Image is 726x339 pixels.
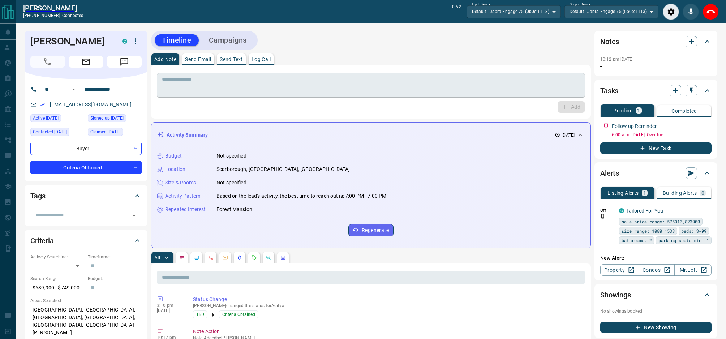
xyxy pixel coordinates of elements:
p: Actively Searching: [30,254,84,260]
p: Log Call [252,57,271,62]
p: All [154,255,160,260]
div: Criteria [30,232,142,249]
div: Showings [600,286,712,304]
a: Property [600,264,637,276]
button: Timeline [155,34,199,46]
p: Activity Pattern [165,192,201,200]
p: Repeated Interest [165,206,206,213]
p: 3:10 pm [157,303,182,308]
span: beds: 3-99 [681,227,706,235]
p: Completed [671,108,697,113]
div: Criteria Obtained [30,161,142,174]
div: Mon Aug 11 2025 [88,114,142,124]
a: Tailored For You [626,208,663,214]
h2: Alerts [600,167,619,179]
p: Send Text [220,57,243,62]
p: 0:52 [452,4,461,20]
span: Email [69,56,103,68]
p: [PERSON_NAME] changed the status for Aditya [193,303,582,308]
span: Active [DATE] [33,115,59,122]
p: 6:00 a.m. [DATE] - Overdue [612,132,712,138]
div: Notes [600,33,712,50]
span: Contacted [DATE] [33,128,67,136]
div: Tasks [600,82,712,99]
div: Buyer [30,142,142,155]
h2: Showings [600,289,631,301]
div: Mon Aug 11 2025 [30,114,84,124]
span: size range: 1080,1538 [622,227,675,235]
a: [PERSON_NAME] [23,4,83,12]
p: 1 [637,108,640,113]
button: New Task [600,142,712,154]
div: condos.ca [122,39,127,44]
p: Forest Mansion Ⅱ [216,206,256,213]
a: Condos [637,264,674,276]
button: Open [69,85,78,94]
p: [DATE] [562,132,575,138]
div: Mon Aug 11 2025 [30,128,84,138]
p: Listing Alerts [607,190,639,196]
p: Scarborough, [GEOGRAPHIC_DATA], [GEOGRAPHIC_DATA] [216,166,350,173]
h2: Notes [600,36,619,47]
svg: Calls [208,255,214,261]
div: Default - Jabra Engage 75 (0b0e:1113) [564,5,658,18]
h2: Tags [30,190,45,202]
svg: Email Verified [40,102,45,107]
span: sale price range: 575910,823900 [622,218,700,225]
p: Based on the lead's activity, the best time to reach out is: 7:00 PM - 7:00 PM [216,192,386,200]
button: Campaigns [202,34,254,46]
svg: Push Notification Only [600,214,605,219]
p: Not specified [216,152,246,160]
p: Note Action [193,328,582,335]
p: [DATE] [157,308,182,313]
span: Criteria Obtained [222,311,255,318]
span: Call [30,56,65,68]
p: Pending [613,108,633,113]
p: Follow up Reminder [612,123,657,130]
span: bathrooms: 2 [622,237,652,244]
label: Input Device [472,2,490,7]
svg: Lead Browsing Activity [193,255,199,261]
h2: Tasks [600,85,618,96]
div: End Call [703,4,719,20]
p: 1 [643,190,646,196]
svg: Requests [251,255,257,261]
button: New Showing [600,322,712,333]
p: Activity Summary [167,131,208,139]
p: Budget [165,152,182,160]
p: Budget: [88,275,142,282]
span: Claimed [DATE] [90,128,120,136]
p: 0 [701,190,704,196]
div: Audio Settings [663,4,679,20]
p: Send Email [185,57,211,62]
span: TBD [196,311,204,318]
svg: Opportunities [266,255,271,261]
p: Building Alerts [663,190,697,196]
span: Message [107,56,142,68]
p: [PHONE_NUMBER] - [23,12,83,19]
span: connected [62,13,83,18]
div: condos.ca [619,208,624,213]
div: Default - Jabra Engage 75 (0b0e:1113) [467,5,561,18]
p: Location [165,166,185,173]
p: No showings booked [600,308,712,314]
a: [EMAIL_ADDRESS][DOMAIN_NAME] [50,102,132,107]
div: Activity Summary[DATE] [157,128,585,142]
p: Add Note [154,57,176,62]
svg: Emails [222,255,228,261]
div: Tags [30,187,142,205]
p: Off [600,207,615,214]
p: Status Change [193,296,582,303]
h1: [PERSON_NAME] [30,35,111,47]
p: Timeframe: [88,254,142,260]
p: Search Range: [30,275,84,282]
p: New Alert: [600,254,712,262]
div: Mon Aug 11 2025 [88,128,142,138]
button: Open [129,210,139,220]
div: Alerts [600,164,712,182]
p: [GEOGRAPHIC_DATA], [GEOGRAPHIC_DATA], [GEOGRAPHIC_DATA], [GEOGRAPHIC_DATA], [GEOGRAPHIC_DATA], [G... [30,304,142,339]
p: 10:12 pm [DATE] [600,57,633,62]
p: Not specified [216,179,246,186]
p: Areas Searched: [30,297,142,304]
